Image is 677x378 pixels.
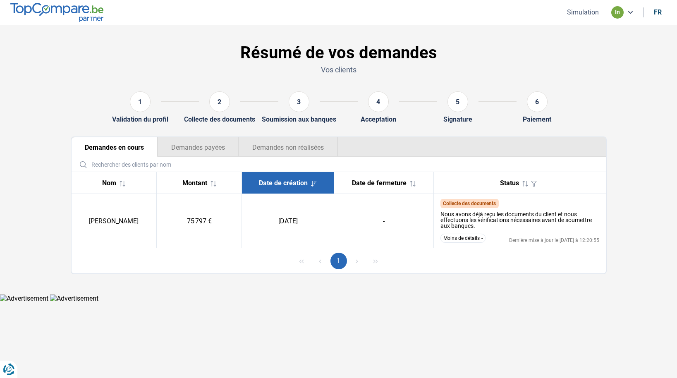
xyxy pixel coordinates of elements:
[527,91,548,112] div: 6
[349,253,365,269] button: Next Page
[72,194,157,248] td: [PERSON_NAME]
[209,91,230,112] div: 2
[293,253,310,269] button: First Page
[440,211,599,229] div: Nous avons déjà reçu les documents du client et nous effectuons les vérifications nécessaires ava...
[71,43,607,63] h1: Résumé de vos demandes
[367,253,384,269] button: Last Page
[565,8,601,17] button: Simulation
[509,238,599,243] div: Dernière mise à jour le [DATE] à 12:20:55
[312,253,328,269] button: Previous Page
[654,8,662,16] div: fr
[352,179,407,187] span: Date de fermeture
[71,65,607,75] p: Vos clients
[368,91,389,112] div: 4
[242,194,334,248] td: [DATE]
[259,179,308,187] span: Date de création
[611,6,624,19] div: in
[184,115,255,123] div: Collecte des documents
[443,115,472,123] div: Signature
[50,294,98,302] img: Advertisement
[130,91,151,112] div: 1
[334,194,434,248] td: -
[157,194,242,248] td: 75 797 €
[75,157,603,172] input: Rechercher des clients par nom
[102,179,116,187] span: Nom
[330,253,347,269] button: Page 1
[500,179,519,187] span: Status
[239,137,338,157] button: Demandes non réalisées
[112,115,168,123] div: Validation du profil
[72,137,158,157] button: Demandes en cours
[447,91,468,112] div: 5
[361,115,396,123] div: Acceptation
[443,201,496,206] span: Collecte des documents
[182,179,207,187] span: Montant
[10,3,103,22] img: TopCompare.be
[289,91,309,112] div: 3
[440,234,486,243] button: Moins de détails
[158,137,239,157] button: Demandes payées
[523,115,551,123] div: Paiement
[262,115,336,123] div: Soumission aux banques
